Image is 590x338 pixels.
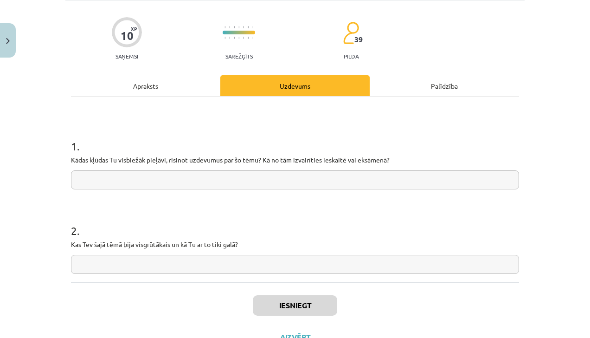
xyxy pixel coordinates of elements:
[252,26,253,28] img: icon-short-line-57e1e144782c952c97e751825c79c345078a6d821885a25fce030b3d8c18986b.svg
[225,53,253,59] p: Sarežģīts
[112,53,142,59] p: Saņemsi
[234,26,235,28] img: icon-short-line-57e1e144782c952c97e751825c79c345078a6d821885a25fce030b3d8c18986b.svg
[248,37,249,39] img: icon-short-line-57e1e144782c952c97e751825c79c345078a6d821885a25fce030b3d8c18986b.svg
[6,38,10,44] img: icon-close-lesson-0947bae3869378f0d4975bcd49f059093ad1ed9edebbc8119c70593378902aed.svg
[229,26,230,28] img: icon-short-line-57e1e144782c952c97e751825c79c345078a6d821885a25fce030b3d8c18986b.svg
[243,26,244,28] img: icon-short-line-57e1e144782c952c97e751825c79c345078a6d821885a25fce030b3d8c18986b.svg
[370,75,519,96] div: Palīdzība
[248,26,249,28] img: icon-short-line-57e1e144782c952c97e751825c79c345078a6d821885a25fce030b3d8c18986b.svg
[220,75,370,96] div: Uzdevums
[252,37,253,39] img: icon-short-line-57e1e144782c952c97e751825c79c345078a6d821885a25fce030b3d8c18986b.svg
[71,208,519,237] h1: 2 .
[229,37,230,39] img: icon-short-line-57e1e144782c952c97e751825c79c345078a6d821885a25fce030b3d8c18986b.svg
[238,37,239,39] img: icon-short-line-57e1e144782c952c97e751825c79c345078a6d821885a25fce030b3d8c18986b.svg
[131,26,137,31] span: XP
[243,37,244,39] img: icon-short-line-57e1e144782c952c97e751825c79c345078a6d821885a25fce030b3d8c18986b.svg
[234,37,235,39] img: icon-short-line-57e1e144782c952c97e751825c79c345078a6d821885a25fce030b3d8c18986b.svg
[238,26,239,28] img: icon-short-line-57e1e144782c952c97e751825c79c345078a6d821885a25fce030b3d8c18986b.svg
[121,29,134,42] div: 10
[71,240,519,249] p: Kas Tev šajā tēmā bija visgrūtākais un kā Tu ar to tiki galā?
[344,53,359,59] p: pilda
[354,35,363,44] span: 39
[71,75,220,96] div: Apraksts
[71,123,519,152] h1: 1 .
[343,21,359,45] img: students-c634bb4e5e11cddfef0936a35e636f08e4e9abd3cc4e673bd6f9a4125e45ecb1.svg
[71,155,519,165] p: Kādas kļūdas Tu visbiežāk pieļāvi, risinot uzdevumus par šo tēmu? Kā no tām izvairīties ieskaitē ...
[253,295,337,316] button: Iesniegt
